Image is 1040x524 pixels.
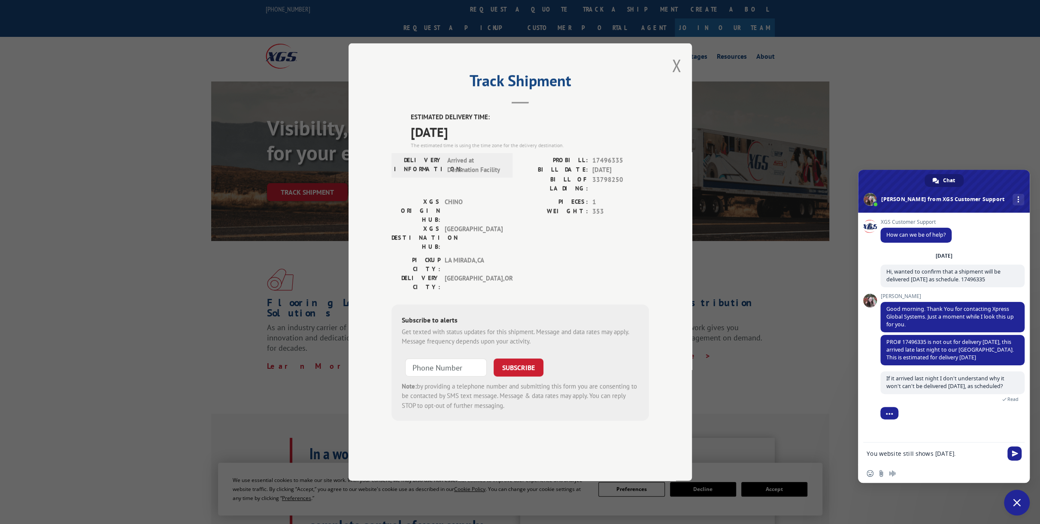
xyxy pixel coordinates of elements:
[520,165,588,175] label: BILL DATE:
[886,338,1014,361] span: PRO# 17496335 is not out for delivery [DATE], this arrived late last night to our [GEOGRAPHIC_DAT...
[520,197,588,207] label: PIECES:
[1013,194,1024,205] div: More channels
[880,219,952,225] span: XGS Customer Support
[444,274,502,292] span: [GEOGRAPHIC_DATA] , OR
[391,75,649,91] h2: Track Shipment
[402,382,417,390] strong: Note:
[878,470,885,477] span: Send a file
[520,175,588,193] label: BILL OF LADING:
[592,197,649,207] span: 1
[880,293,1025,299] span: [PERSON_NAME]
[1007,446,1022,461] span: Send
[494,358,543,376] button: SUBSCRIBE
[925,174,964,187] div: Chat
[411,112,649,122] label: ESTIMATED DELIVERY TIME:
[391,224,440,251] label: XGS DESTINATION HUB:
[402,382,639,411] div: by providing a telephone number and submitting this form you are consenting to be contacted by SM...
[886,268,1001,283] span: Hi, wanted to confirm that a shipment will be delivered [DATE] as schedule. 17496335
[394,156,443,175] label: DELIVERY INFORMATION:
[867,450,1002,458] textarea: Compose your message...
[402,315,639,327] div: Subscribe to alerts
[391,274,440,292] label: DELIVERY CITY:
[391,197,440,224] label: XGS ORIGIN HUB:
[592,165,649,175] span: [DATE]
[447,156,505,175] span: Arrived at Destination Facility
[867,470,873,477] span: Insert an emoji
[444,224,502,251] span: [GEOGRAPHIC_DATA]
[520,156,588,166] label: PROBILL:
[936,253,952,259] div: [DATE]
[405,358,487,376] input: Phone Number
[1004,490,1030,515] div: Close chat
[444,256,502,274] span: LA MIRADA , CA
[889,470,896,477] span: Audio message
[592,175,649,193] span: 33798250
[592,207,649,217] span: 353
[1007,396,1019,402] span: Read
[592,156,649,166] span: 17496335
[402,327,639,346] div: Get texted with status updates for this shipment. Message and data rates may apply. Message frequ...
[520,207,588,217] label: WEIGHT:
[886,305,1014,328] span: Good morning. Thank You for contacting Xpress Global Systems. Just a moment while I look this up ...
[391,256,440,274] label: PICKUP CITY:
[886,375,1004,390] span: If it arrived last night I don't understand why it won't can't be delivered [DATE], as scheduled?
[672,54,681,77] button: Close modal
[943,174,955,187] span: Chat
[411,122,649,142] span: [DATE]
[886,231,946,238] span: How can we be of help?
[411,142,649,149] div: The estimated time is using the time zone for the delivery destination.
[444,197,502,224] span: CHINO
